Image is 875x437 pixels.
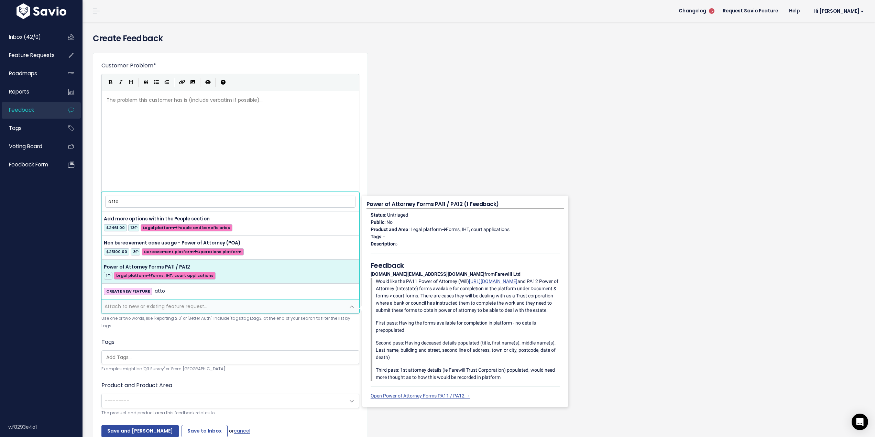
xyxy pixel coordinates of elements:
[371,271,484,277] strong: [DOMAIN_NAME][EMAIL_ADDRESS][DOMAIN_NAME]
[126,77,136,88] button: Heading
[495,271,521,277] strong: Farewill Ltd
[9,143,42,150] span: Voting Board
[9,70,37,77] span: Roadmaps
[717,6,784,16] a: Request Savio Feature
[2,66,57,81] a: Roadmaps
[177,77,188,88] button: Create Link
[2,157,57,173] a: Feedback form
[101,338,114,346] label: Tags
[679,9,706,13] span: Changelog
[709,8,714,14] span: 5
[9,161,48,168] span: Feedback form
[218,77,228,88] button: Markdown Guide
[469,278,517,284] a: [URL][DOMAIN_NAME]
[188,77,198,88] button: Import an image
[104,248,129,255] span: $25100.00
[2,29,57,45] a: Inbox (42/0)
[116,77,126,88] button: Italic
[104,240,240,246] span: Non bereavement case usage - Power of Attorney (POA)
[371,241,396,247] strong: Description
[104,272,112,279] span: 1
[397,241,398,247] span: -
[162,77,172,88] button: Numbered List
[203,77,213,88] button: Toggle Preview
[2,47,57,63] a: Feature Requests
[9,106,34,113] span: Feedback
[104,216,210,222] span: Add more options within the People section
[105,77,116,88] button: Bold
[9,88,29,95] span: Reports
[371,260,560,271] h5: Feedback
[105,397,129,404] span: ---------
[155,287,165,295] span: atto
[104,264,190,270] span: Power of Attorney Forms PA11 / PA12
[141,224,232,231] span: Legal platform People and beneficiaries
[105,303,207,310] span: Attach to new or existing feature request...
[2,139,57,154] a: Voting Board
[101,409,359,417] small: The product and product area this feedback relates to
[376,278,560,314] p: Would like the PA11 Power of Attorney (Will) and PA12 Power of Attorney (Intestate) forms availab...
[138,78,139,87] i: |
[2,102,57,118] a: Feedback
[371,212,385,218] strong: Status
[106,288,150,294] strong: CREATE NEW FEATURE
[215,78,216,87] i: |
[101,365,359,373] small: Examples might be 'Q3 Survey' or 'From [GEOGRAPHIC_DATA]'
[101,381,172,390] label: Product and Product Area
[784,6,805,16] a: Help
[200,78,201,87] i: |
[371,219,384,225] strong: Public
[101,62,156,70] label: Customer Problem
[2,120,57,136] a: Tags
[104,224,127,231] span: $2461.00
[376,367,560,381] p: Third pass: 1st attorney details (ie Farewill Trust Corporation) populated, would need more thoug...
[131,248,140,255] span: 3
[93,32,865,45] h4: Create Feedback
[805,6,869,17] a: Hi [PERSON_NAME]
[371,393,470,398] a: Open Power of Attorney Forms PA11 / PA12 →
[15,3,68,19] img: logo-white.9d6f32f41409.svg
[103,354,361,361] input: Add Tags...
[376,319,560,334] p: First pass: Having the forms available for completion in platform - no details prepopulated
[101,315,359,330] small: Use one or two words, like 'Reporting 2.0' or 'Better Auth'. Include 'tags:tag1,tag2' at the end ...
[142,248,243,255] span: Bereavement platform Operations platform
[9,124,22,132] span: Tags
[367,200,564,209] h4: Power of Attorney Forms PA11 / PA12 (1 Feedback)
[371,234,381,239] strong: Tags
[852,414,868,430] div: Open Intercom Messenger
[9,33,41,41] span: Inbox (42/0)
[141,77,151,88] button: Quote
[2,84,57,100] a: Reports
[114,272,216,279] span: Legal platform Forms, IHT, court applications
[813,9,864,14] span: Hi [PERSON_NAME]
[174,78,175,87] i: |
[376,339,560,361] p: Second pass: Having deceased details populated (title, first name(s), middle name(s), Last name, ...
[371,227,408,232] strong: Product and Area
[151,77,162,88] button: Generic List
[128,224,139,231] span: 13
[9,52,55,59] span: Feature Requests
[367,209,564,402] div: : Untriaged : No : Legal platform Forms, IHT, court applications : - : from
[234,427,250,434] a: cancel
[8,418,83,436] div: v.f8293e4a1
